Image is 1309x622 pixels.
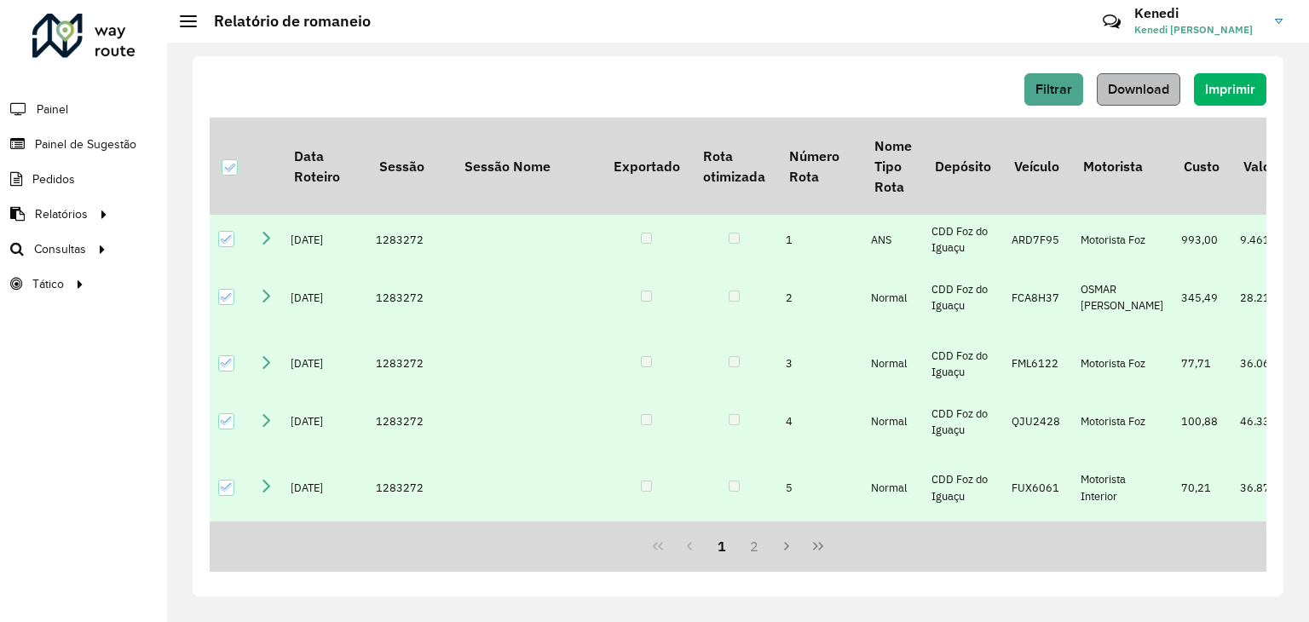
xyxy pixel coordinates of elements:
button: Imprimir [1194,73,1266,106]
td: 3 [777,331,862,397]
td: FML6122 [1003,331,1072,397]
span: Imprimir [1205,82,1255,96]
span: Filtrar [1035,82,1072,96]
td: CDD Foz do Iguaçu [923,215,1002,264]
td: 1283272 [367,215,453,264]
td: 2 [777,265,862,331]
td: [DATE] [282,265,367,331]
button: Filtrar [1024,73,1083,106]
th: Valor [1231,118,1302,215]
td: 1283272 [367,397,453,446]
td: Motorista Foz [1072,397,1173,446]
td: 9.461,86 [1231,215,1302,264]
th: Veículo [1003,118,1072,215]
th: Exportado [602,118,691,215]
span: Painel de Sugestão [35,135,136,153]
button: 1 [706,530,738,562]
td: ARD7F95 [1003,215,1072,264]
button: Last Page [802,530,834,562]
span: Kenedi [PERSON_NAME] [1134,22,1262,37]
h2: Relatório de romaneio [197,12,371,31]
td: CDD Foz do Iguaçu [923,397,1002,446]
th: Rota otimizada [691,118,776,215]
td: CDD Foz do Iguaçu [923,265,1002,331]
th: Nome Tipo Rota [862,118,923,215]
td: CDD Foz do Iguaçu [923,446,1002,529]
td: 1283272 [367,265,453,331]
span: Relatórios [35,205,88,223]
h3: Kenedi [1134,5,1262,21]
span: Consultas [34,240,86,258]
td: Normal [862,265,923,331]
td: FUX6061 [1003,446,1072,529]
td: CDD Foz do Iguaçu [923,331,1002,397]
th: Sessão Nome [453,118,602,215]
td: 28.216,44 [1231,265,1302,331]
th: Data Roteiro [282,118,367,215]
td: 1 [777,215,862,264]
td: 36.060,23 [1231,331,1302,397]
span: Download [1108,82,1169,96]
td: [DATE] [282,215,367,264]
td: 100,88 [1173,397,1231,446]
th: Depósito [923,118,1002,215]
td: 1283272 [367,446,453,529]
span: Tático [32,275,64,293]
td: Normal [862,397,923,446]
td: QJU2428 [1003,397,1072,446]
td: Motorista Interior [1072,446,1173,529]
th: Sessão [367,118,453,215]
button: Next Page [770,530,803,562]
td: 993,00 [1173,215,1231,264]
td: 1283272 [367,331,453,397]
td: ANS [862,215,923,264]
td: 345,49 [1173,265,1231,331]
td: 5 [777,446,862,529]
td: 77,71 [1173,331,1231,397]
td: Normal [862,331,923,397]
span: Pedidos [32,170,75,188]
td: 4 [777,397,862,446]
td: [DATE] [282,446,367,529]
th: Número Rota [777,118,862,215]
td: 36.876,20 [1231,446,1302,529]
button: 2 [738,530,770,562]
td: 70,21 [1173,446,1231,529]
td: Motorista Foz [1072,215,1173,264]
td: 46.332,44 [1231,397,1302,446]
span: Painel [37,101,68,118]
button: Download [1097,73,1180,106]
a: Contato Rápido [1093,3,1130,40]
td: FCA8H37 [1003,265,1072,331]
td: OSMAR [PERSON_NAME] [1072,265,1173,331]
td: Motorista Foz [1072,331,1173,397]
td: Normal [862,446,923,529]
th: Custo [1173,118,1231,215]
td: [DATE] [282,397,367,446]
th: Motorista [1072,118,1173,215]
td: [DATE] [282,331,367,397]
